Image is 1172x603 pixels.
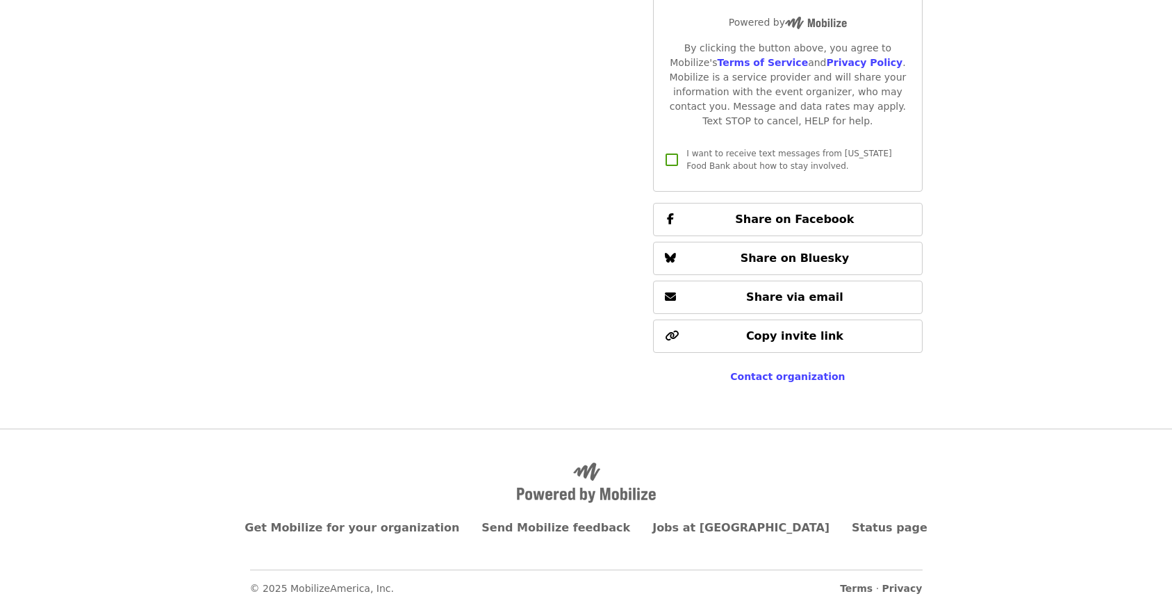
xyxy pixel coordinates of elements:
a: Privacy [882,583,923,594]
span: © 2025 MobilizeAmerica, Inc. [250,583,395,594]
button: Share via email [653,281,922,314]
a: Get Mobilize for your organization [245,521,459,534]
span: Share on Facebook [735,213,854,226]
span: Share via email [746,290,843,304]
nav: Secondary footer navigation [250,570,923,596]
span: Powered by [729,17,847,28]
a: Terms of Service [717,57,808,68]
img: Powered by Mobilize [785,17,847,29]
span: I want to receive text messages from [US_STATE] Food Bank about how to stay involved. [686,149,891,171]
span: Share on Bluesky [741,251,850,265]
button: Copy invite link [653,320,922,353]
a: Contact organization [730,371,845,382]
a: Status page [852,521,927,534]
a: Privacy Policy [826,57,902,68]
span: Copy invite link [746,329,843,342]
img: Powered by Mobilize [517,463,656,503]
button: Share on Facebook [653,203,922,236]
span: · [840,581,922,596]
nav: Primary footer navigation [250,520,923,536]
div: By clicking the button above, you agree to Mobilize's and . Mobilize is a service provider and wi... [665,41,910,129]
a: Jobs at [GEOGRAPHIC_DATA] [652,521,830,534]
a: Send Mobilize feedback [481,521,630,534]
a: Terms [840,583,873,594]
button: Share on Bluesky [653,242,922,275]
